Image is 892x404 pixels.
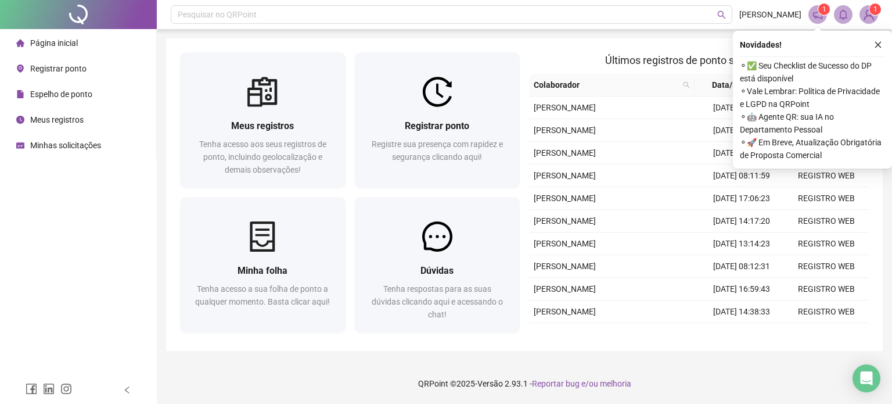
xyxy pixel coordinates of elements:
a: DúvidasTenha respostas para as suas dúvidas clicando aqui e acessando o chat! [355,197,520,333]
span: Últimos registros de ponto sincronizados [605,54,793,66]
span: [PERSON_NAME] [534,307,596,316]
span: [PERSON_NAME] [739,8,801,21]
span: Meus registros [231,120,294,131]
span: Tenha acesso a sua folha de ponto a qualquer momento. Basta clicar aqui! [195,284,330,306]
span: Registrar ponto [30,64,87,73]
footer: QRPoint © 2025 - 2.93.1 - [157,363,892,404]
div: Open Intercom Messenger [853,364,880,392]
td: REGISTRO MANUAL [784,323,869,346]
span: search [717,10,726,19]
span: Registrar ponto [405,120,469,131]
span: [PERSON_NAME] [534,194,596,203]
span: close [874,41,882,49]
span: Meus registros [30,115,84,124]
span: [PERSON_NAME] [534,148,596,158]
span: facebook [26,383,37,395]
span: home [16,39,24,47]
span: Data/Hora [699,78,763,91]
span: Tenha acesso aos seus registros de ponto, incluindo geolocalização e demais observações! [199,140,326,174]
th: Data/Hora [695,74,777,96]
span: Página inicial [30,38,78,48]
span: instagram [60,383,72,395]
td: [DATE] 08:11:59 [699,165,784,187]
span: Reportar bug e/ou melhoria [532,379,631,388]
span: file [16,90,24,98]
td: [DATE] 17:14:26 [699,96,784,119]
td: [DATE] 14:38:33 [699,301,784,323]
span: Dúvidas [420,265,454,276]
span: Versão [477,379,503,388]
span: linkedin [43,383,55,395]
span: ⚬ 🚀 Em Breve, Atualização Obrigatória de Proposta Comercial [740,136,885,162]
td: REGISTRO WEB [784,187,869,210]
span: Espelho de ponto [30,90,92,99]
span: 1 [822,5,826,13]
td: [DATE] 14:17:20 [699,210,784,233]
td: REGISTRO WEB [784,165,869,187]
td: [DATE] 13:14:23 [699,233,784,255]
span: [PERSON_NAME] [534,216,596,226]
span: [PERSON_NAME] [534,284,596,294]
span: clock-circle [16,116,24,124]
td: REGISTRO WEB [784,278,869,301]
span: Novidades ! [740,38,782,51]
a: Registrar pontoRegistre sua presença com rapidez e segurança clicando aqui! [355,52,520,188]
span: bell [838,9,848,20]
span: [PERSON_NAME] [534,239,596,248]
span: ⚬ Vale Lembrar: Política de Privacidade e LGPD na QRPoint [740,85,885,110]
span: [PERSON_NAME] [534,171,596,180]
td: [DATE] 13:53:03 [699,119,784,142]
td: REGISTRO WEB [784,301,869,323]
span: 1 [873,5,877,13]
span: ⚬ 🤖 Agente QR: sua IA no Departamento Pessoal [740,110,885,136]
span: ⚬ ✅ Seu Checklist de Sucesso do DP está disponível [740,59,885,85]
span: [PERSON_NAME] [534,126,596,135]
a: Meus registrosTenha acesso aos seus registros de ponto, incluindo geolocalização e demais observa... [180,52,346,188]
span: search [683,81,690,88]
span: notification [812,9,823,20]
span: Registre sua presença com rapidez e segurança clicando aqui! [372,140,503,162]
span: [PERSON_NAME] [534,103,596,112]
td: REGISTRO WEB [784,210,869,233]
td: [DATE] 08:12:31 [699,255,784,278]
td: [DATE] 16:59:43 [699,278,784,301]
span: schedule [16,141,24,149]
td: [DATE] 13:38:00 [699,323,784,346]
span: [PERSON_NAME] [534,262,596,271]
td: REGISTRO WEB [784,255,869,278]
span: left [123,386,131,394]
span: Tenha respostas para as suas dúvidas clicando aqui e acessando o chat! [372,284,503,319]
img: 79603 [860,6,877,23]
td: [DATE] 17:06:23 [699,187,784,210]
a: Minha folhaTenha acesso a sua folha de ponto a qualquer momento. Basta clicar aqui! [180,197,346,333]
span: Colaborador [534,78,678,91]
td: [DATE] 13:01:29 [699,142,784,165]
span: Minha folha [238,265,287,276]
span: search [681,76,692,94]
span: Minhas solicitações [30,141,101,150]
td: REGISTRO WEB [784,233,869,255]
sup: 1 [818,3,830,15]
sup: Atualize o seu contato no menu Meus Dados [869,3,881,15]
span: environment [16,65,24,73]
